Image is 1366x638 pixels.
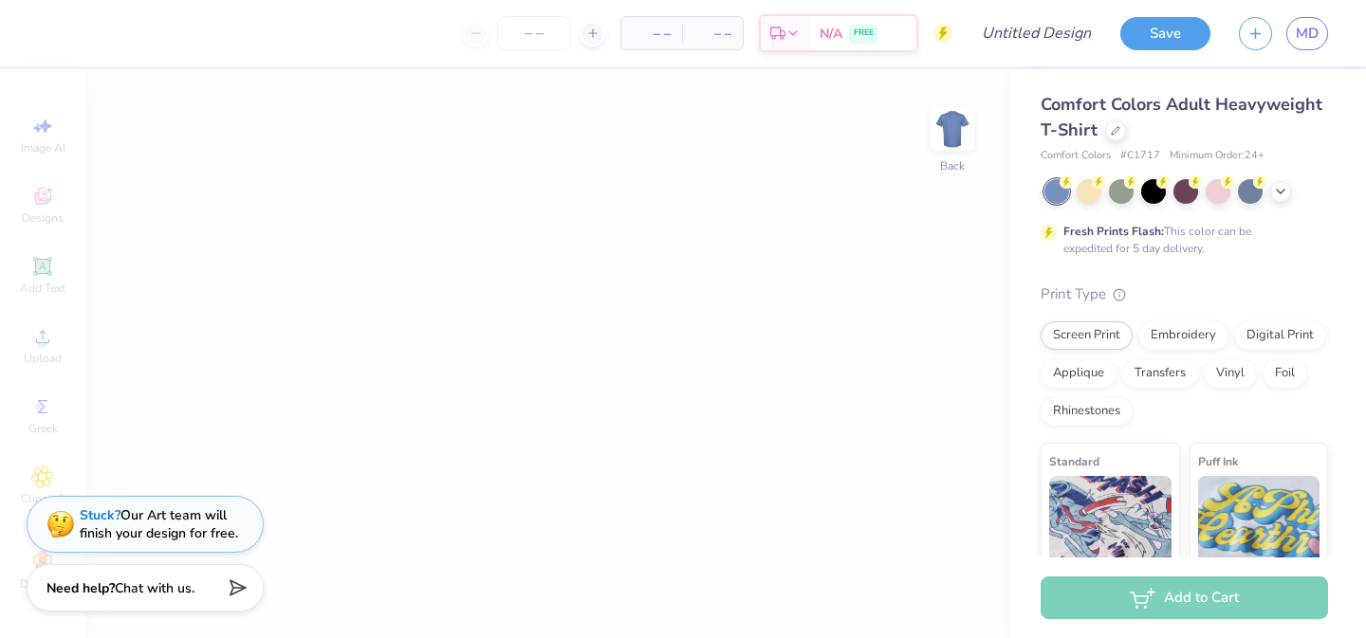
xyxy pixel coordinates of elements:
[1041,397,1133,426] div: Rhinestones
[820,24,842,44] span: N/A
[46,579,115,597] strong: Need help?
[1063,223,1297,257] div: This color can be expedited for 5 day delivery.
[80,506,238,542] div: Our Art team will finish your design for free.
[1049,476,1172,571] img: Standard
[854,27,874,40] span: FREE
[1122,359,1198,388] div: Transfers
[1041,359,1117,388] div: Applique
[1120,17,1210,50] button: Save
[115,579,194,597] span: Chat with us.
[497,16,571,50] input: – –
[1234,321,1326,350] div: Digital Print
[1049,451,1099,471] span: Standard
[693,24,731,44] span: – –
[1204,359,1257,388] div: Vinyl
[1041,321,1133,350] div: Screen Print
[1170,148,1264,164] span: Minimum Order: 24 +
[633,24,671,44] span: – –
[1041,148,1111,164] span: Comfort Colors
[1120,148,1160,164] span: # C1717
[1296,23,1319,45] span: MD
[1041,93,1322,141] span: Comfort Colors Adult Heavyweight T-Shirt
[1063,224,1164,239] strong: Fresh Prints Flash:
[1263,359,1307,388] div: Foil
[1198,476,1320,571] img: Puff Ink
[1198,451,1238,471] span: Puff Ink
[967,14,1106,52] input: Untitled Design
[940,157,965,174] div: Back
[80,506,120,524] strong: Stuck?
[1041,283,1328,305] div: Print Type
[1138,321,1228,350] div: Embroidery
[1286,17,1328,50] a: MD
[933,110,971,148] img: Back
